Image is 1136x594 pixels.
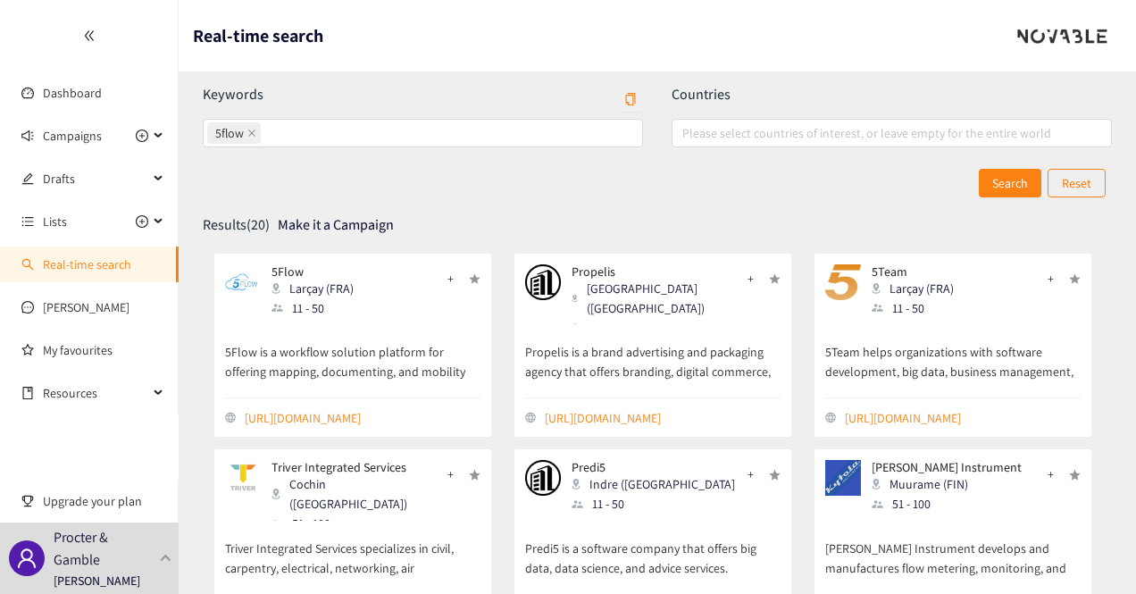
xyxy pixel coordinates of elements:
p: 5Team [872,264,954,279]
div: 51 - 100 [271,514,445,533]
img: Snapshot of the Company's website [525,264,561,300]
p: Propelis [572,264,734,279]
button: + [734,264,767,293]
button: Search [979,169,1041,197]
span: copy [624,93,637,107]
span: Upgrade your plan [43,483,164,519]
p: Countries [672,85,1112,105]
span: book [21,387,34,399]
img: Snapshot of the Company's website [525,460,561,496]
div: 11 - 50 [872,298,965,318]
p: Results (20) [203,215,270,235]
p: Predi5 [572,460,734,474]
span: sound [21,130,34,142]
span: edit [21,172,34,185]
span: Drafts [43,161,148,197]
a: website [245,408,480,428]
span: Search [992,173,1028,193]
a: Dashboard [43,85,102,101]
span: Resources [43,375,148,411]
div: Muurame (FIN) [872,474,1032,494]
p: Triver Integrated Services [271,460,434,474]
button: + [734,460,767,489]
div: Cochin ([GEOGRAPHIC_DATA]) [271,474,445,514]
span: 5flow [207,122,261,144]
p: [PERSON_NAME] Instrument [872,460,1022,474]
p: 5Flow is a workflow solution platform for offering mapping, documenting, and mobility tools for b... [225,324,480,383]
button: + [1034,264,1067,293]
a: My favourites [43,332,164,368]
a: [PERSON_NAME] [43,299,129,315]
p: Triver Integrated Services specializes in civil, carpentry, electrical, networking, air condition... [225,521,480,580]
p: [PERSON_NAME] [54,571,140,590]
span: double-left [83,29,96,42]
iframe: Chat Widget [1047,508,1136,594]
span: Campaigns [43,118,102,154]
p: Keywords [203,85,643,105]
input: 5flowcopy [264,122,268,144]
a: Real-time search [43,256,131,272]
div: 11 - 50 [271,298,364,318]
div: [GEOGRAPHIC_DATA] ([GEOGRAPHIC_DATA]) [572,279,745,318]
img: Snapshot of the Company's website [825,460,861,496]
div: 11 - 50 [572,318,745,338]
button: 5flow [618,83,643,112]
p: Predi5 is a software company that offers big data, data science, and advice services. [525,521,781,580]
img: Snapshot of the Company's website [225,264,261,300]
div: Larçay (FRA) [872,279,965,298]
span: + [1048,464,1054,484]
p: [PERSON_NAME] Instrument develops and manufactures flow metering, monitoring, and control equipment. [825,521,1081,580]
button: Make it a Campaign [278,211,394,239]
button: Reset [1048,169,1106,197]
span: + [748,269,754,289]
span: + [748,464,754,484]
span: close [247,129,256,138]
span: Make it a Campaign [278,213,394,236]
p: Reset [1062,173,1091,193]
div: Indre ([GEOGRAPHIC_DATA]) [572,474,745,494]
div: 11 - 50 [572,494,745,514]
span: plus-circle [136,130,148,142]
span: + [447,269,454,289]
span: + [447,464,454,484]
span: trophy [21,495,34,507]
span: Lists [43,204,67,239]
button: + [1034,460,1067,489]
div: Larçay (FRA) [271,279,364,298]
span: plus-circle [136,215,148,228]
span: + [1048,269,1054,289]
img: Snapshot of the Company's website [825,264,861,300]
span: 5flow [215,123,244,143]
span: user [16,548,38,569]
p: Procter & Gamble [54,526,153,571]
a: website [545,408,781,428]
p: 5Flow [271,264,354,279]
span: unordered-list [21,215,34,228]
div: 51 - 100 [872,494,1032,514]
p: 5Team helps organizations with software development, big data, business management, workflow, and... [825,324,1081,383]
a: website [845,408,1081,428]
button: + [434,460,467,489]
button: + [434,264,467,293]
img: Snapshot of the Company's website [225,460,261,496]
p: Propelis is a brand advertising and packaging agency that offers branding, digital commerce, mark... [525,324,781,383]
